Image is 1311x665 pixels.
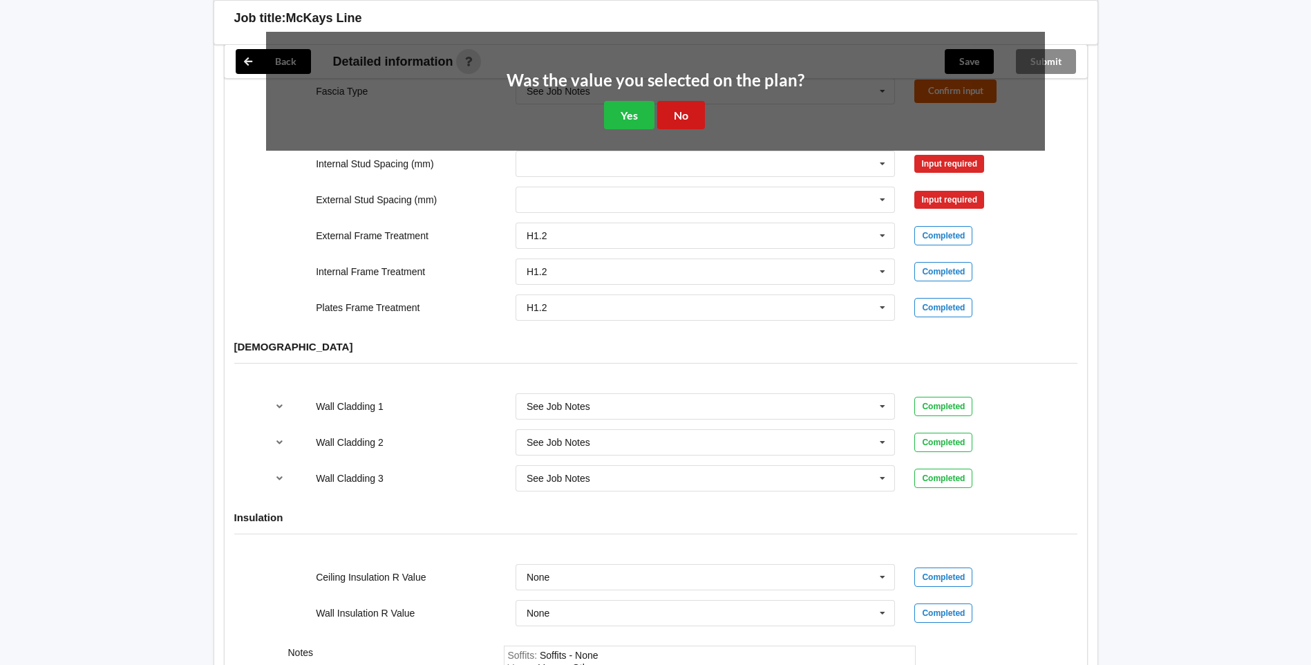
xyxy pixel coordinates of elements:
[234,10,286,26] h3: Job title:
[316,437,384,448] label: Wall Cladding 2
[527,267,547,277] div: H1.2
[914,191,984,209] div: Input required
[914,433,972,452] div: Completed
[316,302,419,313] label: Plates Frame Treatment
[527,303,547,312] div: H1.2
[266,466,293,491] button: reference-toggle
[236,49,311,74] button: Back
[527,474,590,483] div: See Job Notes
[234,511,1077,524] h4: Insulation
[914,568,972,587] div: Completed
[316,194,437,205] label: External Stud Spacing (mm)
[527,438,590,447] div: See Job Notes
[527,608,549,618] div: None
[914,226,972,245] div: Completed
[914,397,972,416] div: Completed
[316,572,426,583] label: Ceiling Insulation R Value
[527,572,549,582] div: None
[604,101,654,129] button: Yes
[508,650,540,661] span: Soffits :
[266,430,293,455] button: reference-toggle
[316,230,428,241] label: External Frame Treatment
[527,231,547,241] div: H1.2
[266,394,293,419] button: reference-toggle
[286,10,362,26] h3: McKays Line
[914,298,972,317] div: Completed
[234,340,1077,353] h4: [DEMOGRAPHIC_DATA]
[914,155,984,173] div: Input required
[316,608,415,619] label: Wall Insulation R Value
[527,402,590,411] div: See Job Notes
[507,70,804,91] h2: Was the value you selected on the plan?
[657,101,705,129] button: No
[316,401,384,412] label: Wall Cladding 1
[316,266,425,277] label: Internal Frame Treatment
[914,603,972,623] div: Completed
[914,262,972,281] div: Completed
[316,158,433,169] label: Internal Stud Spacing (mm)
[316,473,384,484] label: Wall Cladding 3
[540,650,598,661] div: Soffits
[914,469,972,488] div: Completed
